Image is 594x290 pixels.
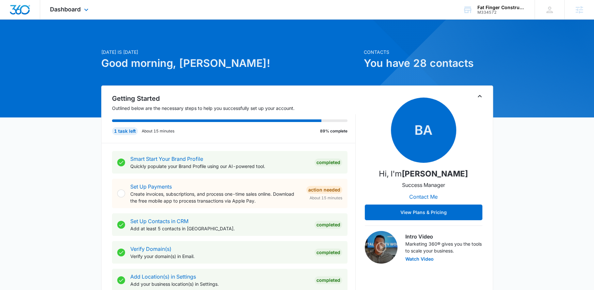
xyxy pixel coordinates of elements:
[130,281,309,287] p: Add your business location(s) in Settings.
[477,10,525,15] div: account id
[320,128,347,134] p: 89% complete
[365,205,482,220] button: View Plans & Pricing
[405,233,482,240] h3: Intro Video
[112,127,138,135] div: 1 task left
[130,218,188,224] a: Set Up Contacts in CRM
[130,156,203,162] a: Smart Start Your Brand Profile
[112,94,356,103] h2: Getting Started
[50,6,81,13] span: Dashboard
[130,253,309,260] p: Verify your domain(s) in Email.
[306,186,342,194] div: Action Needed
[379,168,468,180] p: Hi, I'm
[112,105,356,112] p: Outlined below are the necessary steps to help you successfully set up your account.
[314,221,342,229] div: Completed
[403,189,444,205] button: Contact Me
[314,159,342,166] div: Completed
[142,128,174,134] p: About 15 minutes
[402,181,445,189] p: Success Manager
[314,249,342,256] div: Completed
[101,55,360,71] h1: Good morning, [PERSON_NAME]!
[402,169,468,178] strong: [PERSON_NAME]
[130,163,309,170] p: Quickly populate your Brand Profile using our AI-powered tool.
[310,195,342,201] span: About 15 minutes
[130,183,172,190] a: Set Up Payments
[364,55,493,71] h1: You have 28 contacts
[101,49,360,55] p: [DATE] is [DATE]
[365,231,397,264] img: Intro Video
[391,98,456,163] span: BA
[477,5,525,10] div: account name
[364,49,493,55] p: Contacts
[130,225,309,232] p: Add at least 5 contacts in [GEOGRAPHIC_DATA].
[405,257,434,261] button: Watch Video
[130,273,196,280] a: Add Location(s) in Settings
[314,276,342,284] div: Completed
[476,92,484,100] button: Toggle Collapse
[130,246,171,252] a: Verify Domain(s)
[405,240,482,254] p: Marketing 360® gives you the tools to scale your business.
[130,191,301,204] p: Create invoices, subscriptions, and process one-time sales online. Download the free mobile app t...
